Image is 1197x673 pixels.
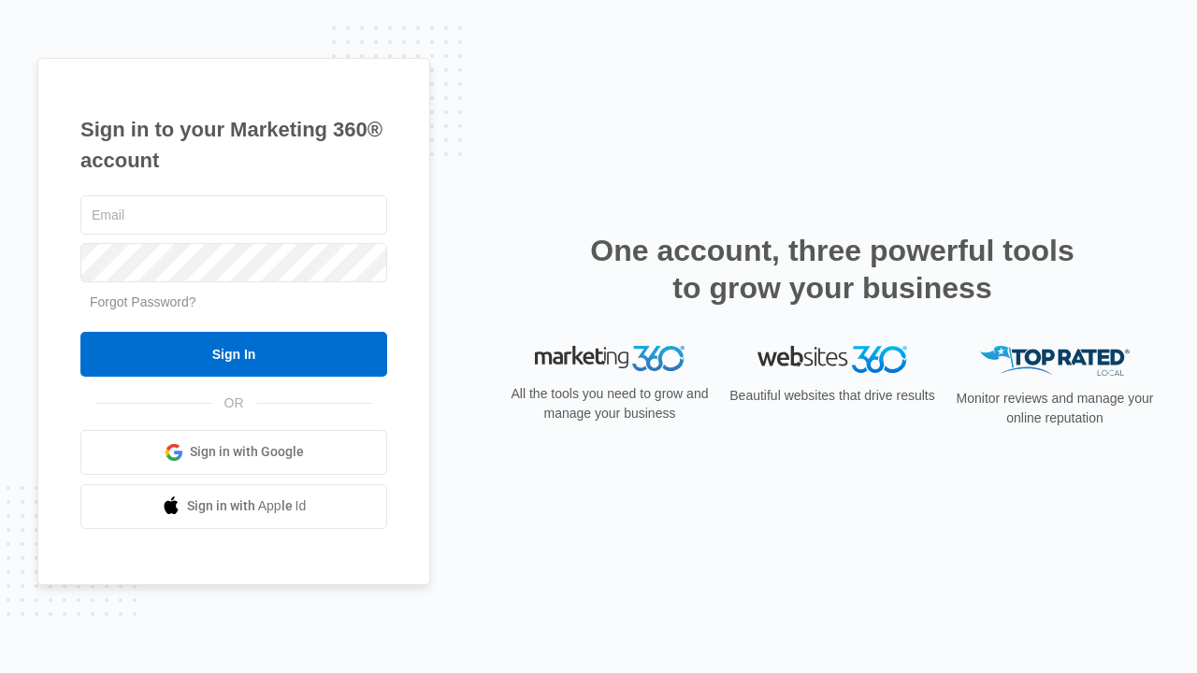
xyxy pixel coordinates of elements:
[584,232,1080,307] h2: One account, three powerful tools to grow your business
[190,442,304,462] span: Sign in with Google
[80,332,387,377] input: Sign In
[535,346,685,372] img: Marketing 360
[980,346,1130,377] img: Top Rated Local
[728,386,937,406] p: Beautiful websites that drive results
[80,195,387,235] input: Email
[80,114,387,176] h1: Sign in to your Marketing 360® account
[211,394,257,413] span: OR
[80,484,387,529] a: Sign in with Apple Id
[90,294,196,309] a: Forgot Password?
[187,496,307,516] span: Sign in with Apple Id
[505,384,714,423] p: All the tools you need to grow and manage your business
[80,430,387,475] a: Sign in with Google
[757,346,907,373] img: Websites 360
[950,389,1160,428] p: Monitor reviews and manage your online reputation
